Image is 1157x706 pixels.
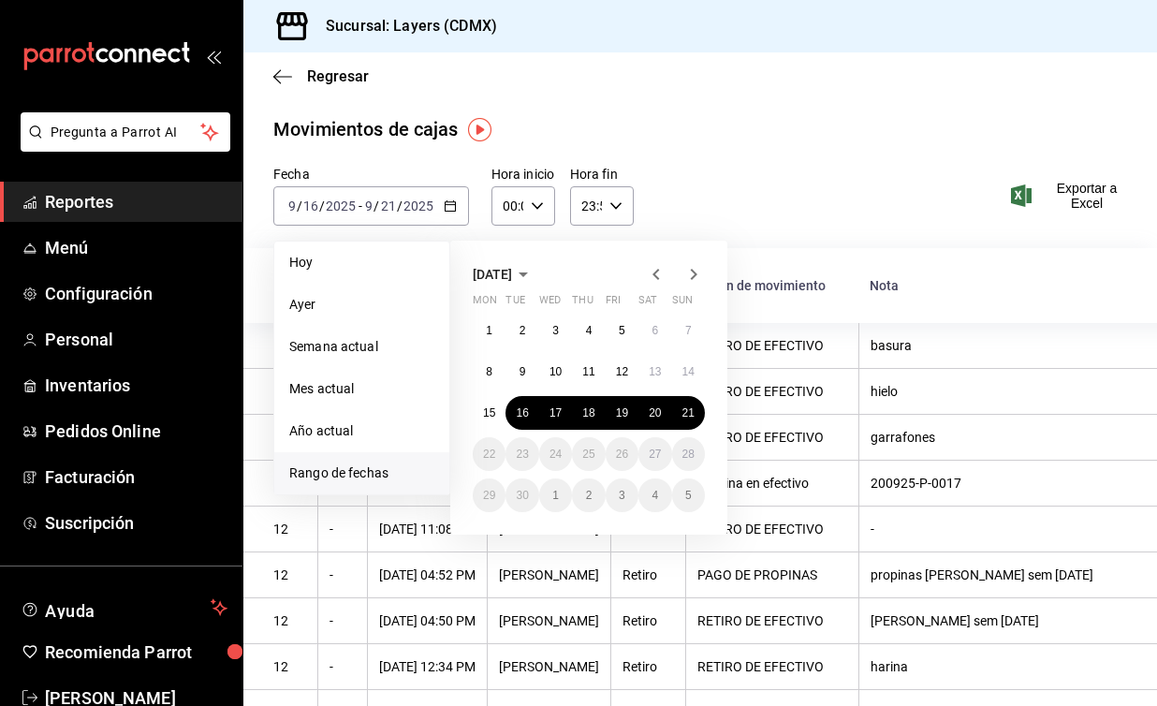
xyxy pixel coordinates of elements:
[572,396,605,430] button: September 18, 2025
[552,489,559,502] abbr: October 1, 2025
[380,199,397,213] input: --
[505,355,538,389] button: September 9, 2025
[289,253,434,272] span: Hoy
[273,659,306,674] div: 12
[45,235,227,260] span: Menú
[549,406,562,419] abbr: September 17, 2025
[505,478,538,512] button: September 30, 2025
[289,337,434,357] span: Semana actual
[622,659,674,674] div: Retiro
[45,419,227,444] span: Pedidos Online
[871,384,1152,399] div: hielo
[330,613,356,628] div: -
[51,123,201,142] span: Pregunta a Parrot AI
[682,406,695,419] abbr: September 21, 2025
[499,659,599,674] div: [PERSON_NAME]
[13,136,230,155] a: Pregunta a Parrot AI
[311,15,497,37] h3: Sucursal: Layers (CDMX)
[302,199,319,213] input: --
[606,396,638,430] button: September 19, 2025
[307,67,369,85] span: Regresar
[325,199,357,213] input: ----
[572,437,605,471] button: September 25, 2025
[379,522,476,537] div: [DATE] 11:08 AM
[289,421,434,441] span: Año actual
[273,522,306,537] div: 12
[473,437,505,471] button: September 22, 2025
[552,324,559,337] abbr: September 3, 2025
[606,294,621,314] abbr: Friday
[672,294,693,314] abbr: Sunday
[287,199,297,213] input: --
[619,489,625,502] abbr: October 3, 2025
[570,168,634,181] label: Hora fin
[499,613,599,628] div: [PERSON_NAME]
[297,199,302,213] span: /
[473,355,505,389] button: September 8, 2025
[379,659,476,674] div: [DATE] 12:34 PM
[616,365,628,378] abbr: September 12, 2025
[45,596,203,619] span: Ayuda
[672,478,705,512] button: October 5, 2025
[273,567,306,582] div: 12
[871,430,1152,445] div: garrafones
[45,327,227,352] span: Personal
[638,478,671,512] button: October 4, 2025
[468,118,491,141] button: Tooltip marker
[1015,181,1127,211] button: Exportar a Excel
[638,294,657,314] abbr: Saturday
[539,294,561,314] abbr: Wednesday
[572,355,605,389] button: September 11, 2025
[505,314,538,347] button: September 2, 2025
[473,478,505,512] button: September 29, 2025
[582,448,594,461] abbr: September 25, 2025
[473,263,535,286] button: [DATE]
[491,168,555,181] label: Hora inicio
[638,396,671,430] button: September 20, 2025
[572,478,605,512] button: October 2, 2025
[685,489,692,502] abbr: October 5, 2025
[516,448,528,461] abbr: September 23, 2025
[672,355,705,389] button: September 14, 2025
[21,112,230,152] button: Pregunta a Parrot AI
[549,365,562,378] abbr: September 10, 2025
[330,522,356,537] div: -
[45,510,227,536] span: Suscripción
[45,464,227,490] span: Facturación
[539,437,572,471] button: September 24, 2025
[483,448,495,461] abbr: September 22, 2025
[273,613,306,628] div: 12
[273,67,369,85] button: Regresar
[359,199,362,213] span: -
[622,567,674,582] div: Retiro
[403,199,434,213] input: ----
[697,659,847,674] div: RETIRO DE EFECTIVO
[473,267,512,282] span: [DATE]
[473,396,505,430] button: September 15, 2025
[45,640,227,665] span: Recomienda Parrot
[516,489,528,502] abbr: September 30, 2025
[483,489,495,502] abbr: September 29, 2025
[606,437,638,471] button: September 26, 2025
[606,314,638,347] button: September 5, 2025
[289,379,434,399] span: Mes actual
[520,324,526,337] abbr: September 2, 2025
[682,365,695,378] abbr: September 14, 2025
[45,373,227,398] span: Inventarios
[539,314,572,347] button: September 3, 2025
[672,437,705,471] button: September 28, 2025
[330,659,356,674] div: -
[586,489,593,502] abbr: October 2, 2025
[330,567,356,582] div: -
[672,314,705,347] button: September 7, 2025
[682,448,695,461] abbr: September 28, 2025
[473,294,497,314] abbr: Monday
[505,294,524,314] abbr: Tuesday
[516,406,528,419] abbr: September 16, 2025
[638,355,671,389] button: September 13, 2025
[499,567,599,582] div: [PERSON_NAME]
[364,199,373,213] input: --
[539,355,572,389] button: September 10, 2025
[616,406,628,419] abbr: September 19, 2025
